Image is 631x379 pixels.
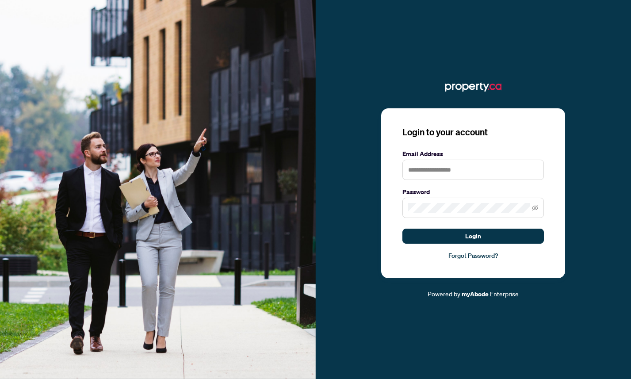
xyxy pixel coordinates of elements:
button: Login [402,229,544,244]
span: Enterprise [490,290,519,298]
span: Login [465,229,481,243]
span: Powered by [428,290,460,298]
a: Forgot Password? [402,251,544,260]
img: ma-logo [445,80,501,94]
a: myAbode [462,289,489,299]
span: eye-invisible [532,205,538,211]
h3: Login to your account [402,126,544,138]
label: Email Address [402,149,544,159]
label: Password [402,187,544,197]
